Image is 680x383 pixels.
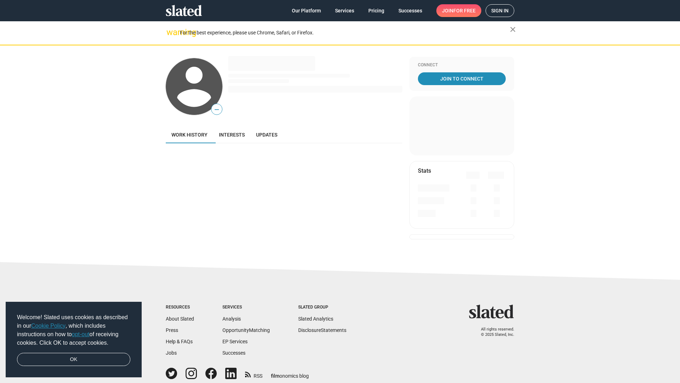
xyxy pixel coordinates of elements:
[256,132,277,138] span: Updates
[166,126,213,143] a: Work history
[250,126,283,143] a: Updates
[166,327,178,333] a: Press
[211,105,222,114] span: —
[368,4,384,17] span: Pricing
[442,4,476,17] span: Join
[245,368,262,379] a: RSS
[292,4,321,17] span: Our Platform
[271,373,279,379] span: film
[298,316,333,322] a: Slated Analytics
[166,316,194,322] a: About Slated
[509,25,517,34] mat-icon: close
[486,4,514,17] a: Sign in
[166,28,175,37] mat-icon: warning
[474,327,514,337] p: All rights reserved. © 2025 Slated, Inc.
[31,323,66,329] a: Cookie Policy
[222,350,245,356] a: Successes
[17,353,130,366] a: dismiss cookie message
[418,167,431,174] mat-card-title: Stats
[286,4,327,17] a: Our Platform
[329,4,360,17] a: Services
[222,327,270,333] a: OpportunityMatching
[418,62,506,68] div: Connect
[213,126,250,143] a: Interests
[222,339,248,344] a: EP Services
[453,4,476,17] span: for free
[418,72,506,85] a: Join To Connect
[298,305,346,310] div: Slated Group
[180,28,510,38] div: For the best experience, please use Chrome, Safari, or Firefox.
[171,132,208,138] span: Work history
[393,4,428,17] a: Successes
[222,305,270,310] div: Services
[166,305,194,310] div: Resources
[72,331,90,337] a: opt-out
[491,5,509,17] span: Sign in
[363,4,390,17] a: Pricing
[419,72,504,85] span: Join To Connect
[398,4,422,17] span: Successes
[6,302,142,378] div: cookieconsent
[219,132,245,138] span: Interests
[298,327,346,333] a: DisclosureStatements
[271,367,309,379] a: filmonomics blog
[17,313,130,347] span: Welcome! Slated uses cookies as described in our , which includes instructions on how to of recei...
[166,350,177,356] a: Jobs
[335,4,354,17] span: Services
[436,4,481,17] a: Joinfor free
[166,339,193,344] a: Help & FAQs
[222,316,241,322] a: Analysis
